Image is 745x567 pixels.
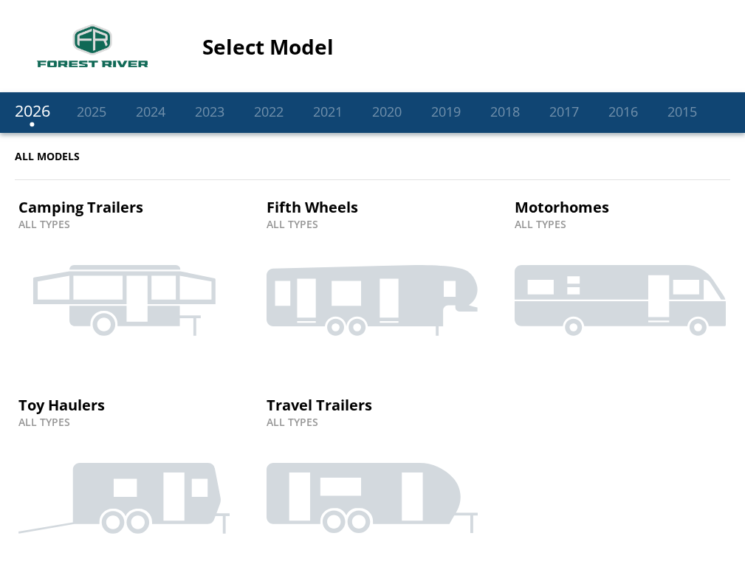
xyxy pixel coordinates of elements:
span: All Types [18,219,70,231]
span: All Types [267,219,318,231]
a: 2020 [365,103,409,120]
a: 2023 [188,103,232,120]
a: 2022 [247,103,291,120]
span: All Types [267,416,318,429]
span: Toy Haulers [18,396,230,414]
span: All Types [18,416,70,429]
span: All Models [15,144,80,169]
a: 2021 [306,103,350,120]
a: 2019 [424,103,468,120]
span: Camping Trailers [18,199,230,216]
span: Motorhomes [515,199,726,216]
a: 2015 [660,103,704,120]
a: MotorhomesAll Types [496,180,744,378]
span: Fifth Wheels [267,199,478,216]
span: All Types [515,219,566,231]
a: 2025 [69,103,114,120]
a: 2016 [601,103,645,120]
a: 2024 [128,103,173,120]
span: Travel Trailers [267,396,478,414]
h1: Select Model [202,35,474,58]
a: 2017 [542,103,586,120]
a: Fifth WheelsAll Types [248,180,496,378]
a: 2018 [483,103,527,120]
a: 2026 [6,100,59,121]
